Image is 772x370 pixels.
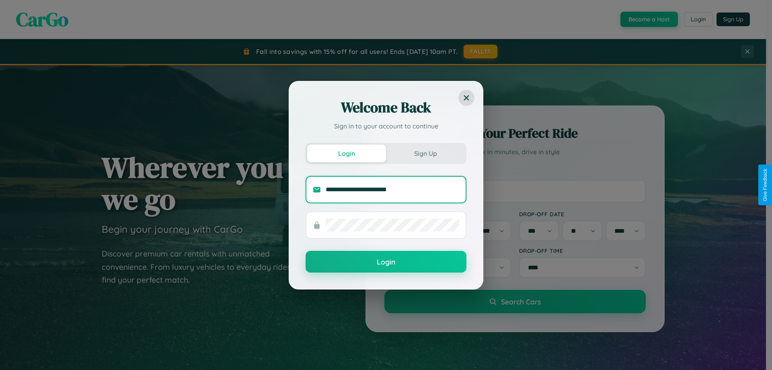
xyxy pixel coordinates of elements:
[306,98,466,117] h2: Welcome Back
[762,169,768,201] div: Give Feedback
[306,251,466,273] button: Login
[386,145,465,162] button: Sign Up
[306,121,466,131] p: Sign in to your account to continue
[307,145,386,162] button: Login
